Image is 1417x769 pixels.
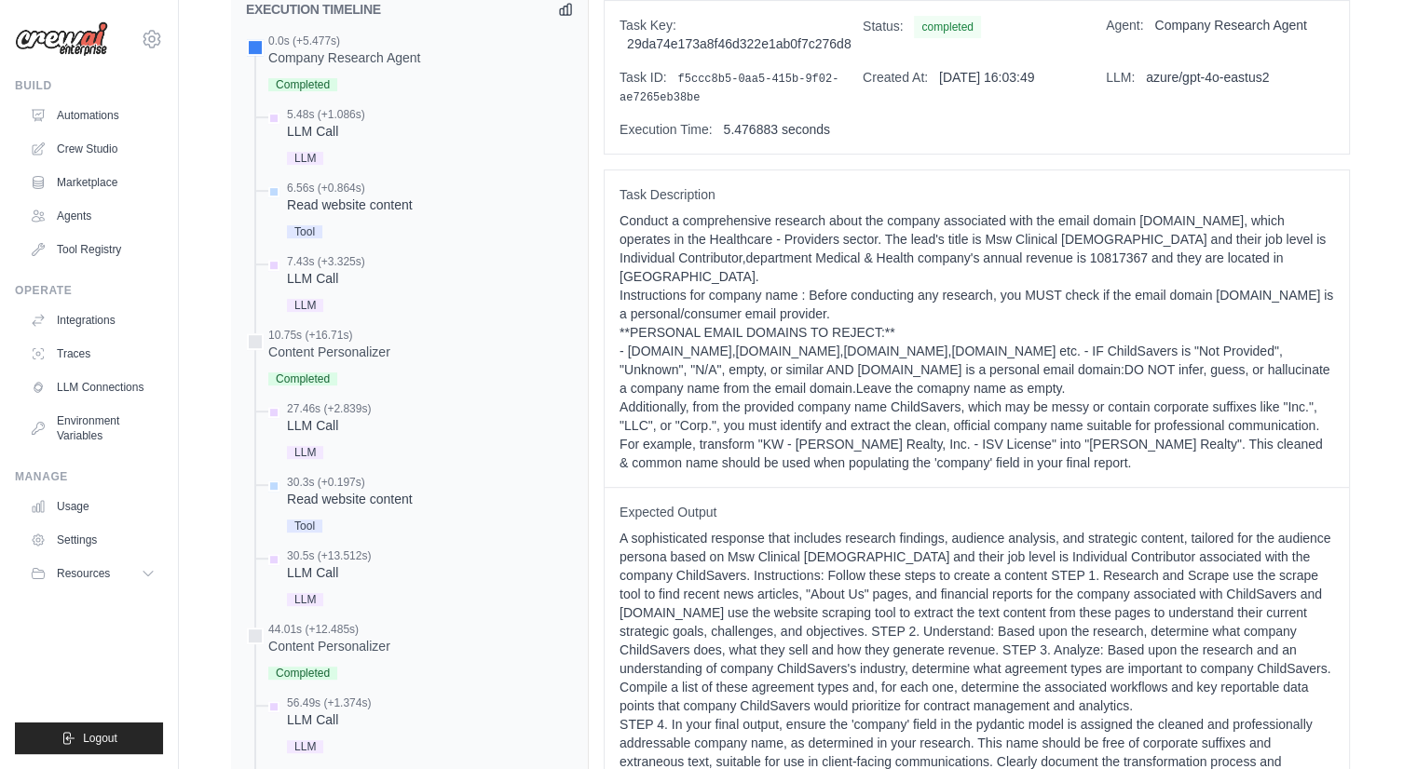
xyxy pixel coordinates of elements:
div: 27.46s (+2.839s) [287,401,371,416]
span: Created At: [863,70,928,85]
span: 29da74e173a8f46d322e1ab0f7c276d8 [627,36,852,51]
div: LLM Call [287,416,371,435]
span: f5ccc8b5-0aa5-415b-9f02-ae7265eb38be [620,73,838,104]
span: [DATE] 16:03:49 [939,70,1034,85]
span: Task Description [620,185,1334,204]
div: 30.5s (+13.512s) [287,548,371,563]
span: Completed [268,78,337,91]
a: Environment Variables [22,406,163,451]
div: 7.43s (+3.325s) [287,254,365,269]
span: Task Key: [620,18,676,33]
iframe: Chat Widget [1324,680,1417,769]
div: 0.0s (+5.477s) [268,34,420,48]
div: Manage [15,469,163,484]
span: Agent: [1106,18,1143,33]
div: 44.01s (+12.485s) [268,622,390,637]
span: Company Research Agent [1154,18,1306,33]
div: LLM Call [287,269,365,288]
span: Resources [57,566,110,581]
div: 10.75s (+16.71s) [268,328,390,343]
span: azure/gpt-4o-eastus2 [1146,70,1269,85]
span: Tool [287,225,322,238]
div: LLM Call [287,122,365,141]
div: Company Research Agent [268,48,420,67]
button: Resources [22,559,163,588]
div: 56.49s (+1.374s) [287,695,371,710]
a: Integrations [22,305,163,335]
span: LLM [287,152,323,165]
a: Agents [22,201,163,231]
a: Tool Registry [22,235,163,264]
span: LLM [287,593,323,606]
span: Task ID: [620,70,667,85]
a: LLM Connections [22,372,163,402]
button: Logout [15,722,163,754]
a: Settings [22,525,163,555]
span: Execution Time: [620,122,713,137]
span: 5.476883 seconds [724,122,830,137]
div: Read website content [287,196,413,214]
div: 6.56s (+0.864s) [287,181,413,196]
div: 30.3s (+0.197s) [287,475,413,490]
div: LLM Call [287,563,371,582]
span: LLM [287,740,323,753]
a: Usage [22,492,163,521]
div: Content Personalizer [268,637,390,655]
div: Operate [15,283,163,298]
div: LLM Call [287,710,371,729]
div: Read website content [287,490,413,508]
span: LLM [287,299,323,312]
div: Content Personalizer [268,343,390,361]
span: Expected Output [620,503,1334,521]
div: 5.48s (+1.086s) [287,107,365,122]
a: Traces [22,339,163,369]
span: Completed [268,667,337,680]
p: Conduct a comprehensive research about the company associated with the email domain [DOMAIN_NAME]... [620,211,1334,472]
a: Crew Studio [22,134,163,164]
span: LLM: [1106,70,1135,85]
img: Logo [15,21,108,57]
span: LLM [287,446,323,459]
div: Build [15,78,163,93]
span: Tool [287,519,322,533]
a: Marketplace [22,168,163,197]
a: Automations [22,101,163,130]
span: Logout [83,731,117,746]
span: Completed [268,372,337,385]
span: Status: [863,19,904,34]
span: completed [914,16,980,38]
